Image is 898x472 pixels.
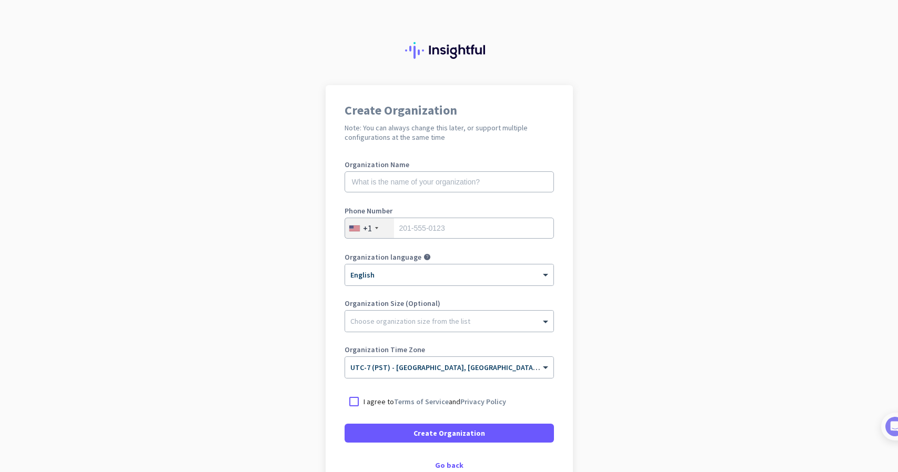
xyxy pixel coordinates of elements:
[345,218,554,239] input: 201-555-0123
[345,461,554,469] div: Go back
[345,123,554,142] h2: Note: You can always change this later, or support multiple configurations at the same time
[364,396,506,407] p: I agree to and
[345,104,554,117] h1: Create Organization
[394,397,449,406] a: Terms of Service
[345,346,554,353] label: Organization Time Zone
[413,428,485,438] span: Create Organization
[345,161,554,168] label: Organization Name
[345,207,554,214] label: Phone Number
[345,424,554,443] button: Create Organization
[345,300,554,307] label: Organization Size (Optional)
[345,253,421,261] label: Organization language
[405,42,493,59] img: Insightful
[363,223,372,233] div: +1
[345,171,554,192] input: What is the name of your organization?
[423,253,431,261] i: help
[460,397,506,406] a: Privacy Policy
